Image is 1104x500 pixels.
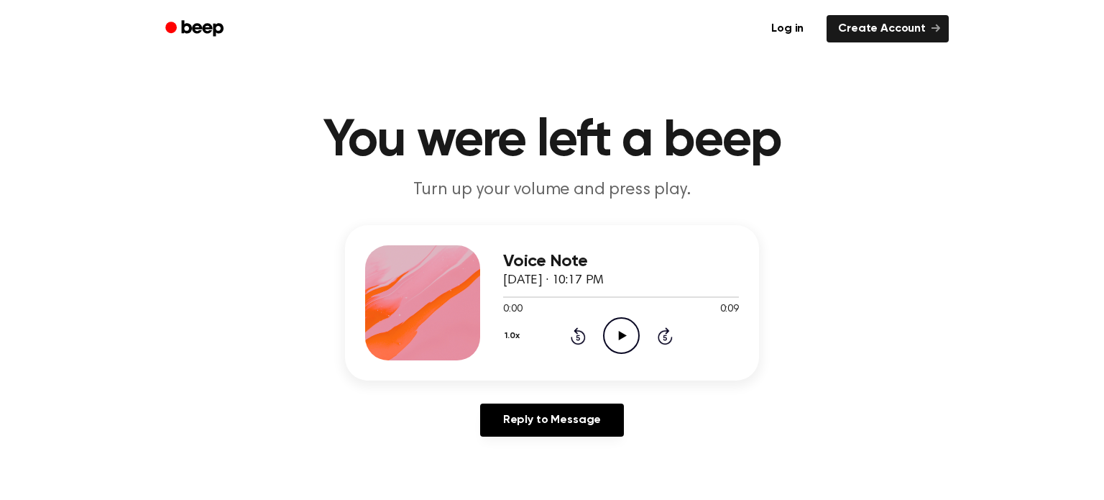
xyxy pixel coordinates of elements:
h1: You were left a beep [184,115,920,167]
a: Beep [155,15,236,43]
button: 1.0x [503,324,525,348]
span: 0:09 [720,302,739,317]
a: Create Account [827,15,949,42]
span: [DATE] · 10:17 PM [503,274,604,287]
a: Reply to Message [480,404,624,437]
h3: Voice Note [503,252,739,271]
a: Log in [757,12,818,45]
p: Turn up your volume and press play. [276,178,828,202]
span: 0:00 [503,302,522,317]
